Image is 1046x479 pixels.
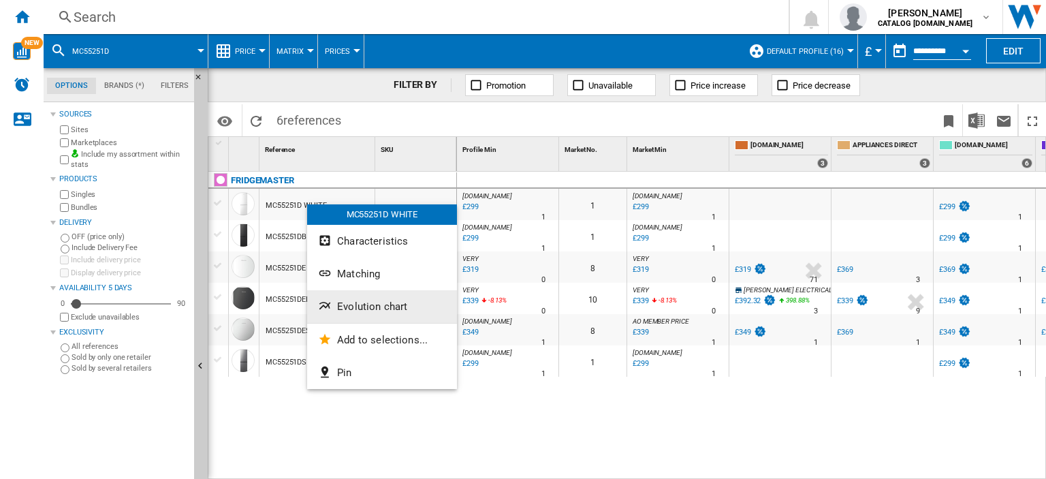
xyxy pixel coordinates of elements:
span: Characteristics [337,235,408,247]
span: Evolution chart [337,300,407,313]
span: Matching [337,268,380,280]
button: Matching [307,258,457,290]
span: Add to selections... [337,334,428,346]
button: Add to selections... [307,324,457,356]
span: Pin [337,367,351,379]
button: Characteristics [307,225,457,258]
div: MC55251D WHITE [307,204,457,225]
button: Evolution chart [307,290,457,323]
button: Pin... [307,356,457,389]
